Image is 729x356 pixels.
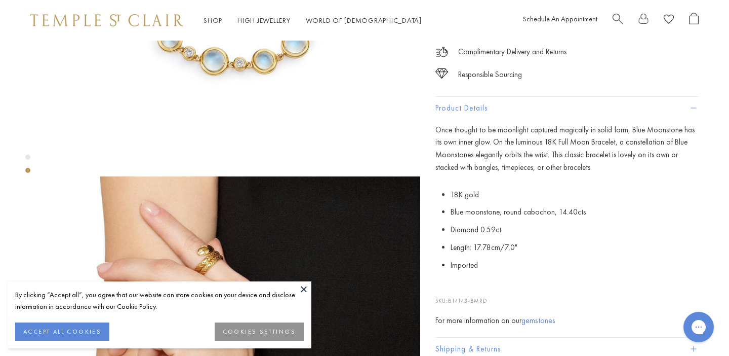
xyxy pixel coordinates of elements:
[451,207,586,217] span: Blue moonstone, round cabochon, 14.40cts
[15,323,109,341] button: ACCEPT ALL COOKIES
[451,242,517,253] span: Length: 17.78cm/7.0"
[664,13,674,28] a: View Wishlist
[521,315,555,326] a: gemstones
[25,152,30,181] div: Product gallery navigation
[237,16,291,25] a: High JewelleryHigh Jewellery
[678,308,719,346] iframe: Gorgias live chat messenger
[451,225,501,235] span: Diamond 0.59ct
[30,14,183,26] img: Temple St. Clair
[306,16,422,25] a: World of [DEMOGRAPHIC_DATA]World of [DEMOGRAPHIC_DATA]
[204,16,222,25] a: ShopShop
[435,97,699,120] button: Product Details
[15,289,304,312] div: By clicking “Accept all”, you agree that our website can store cookies on your device and disclos...
[435,125,695,172] span: Once thought to be moonlight captured magically in solid form, Blue Moonstone has its own inner g...
[204,14,422,27] nav: Main navigation
[451,190,479,200] span: 18K gold
[613,13,623,28] a: Search
[458,46,566,58] p: Complimentary Delivery and Returns
[689,13,699,28] a: Open Shopping Bag
[435,46,448,58] img: icon_delivery.svg
[435,314,699,327] div: For more information on our
[435,286,699,305] p: SKU:
[458,68,522,81] div: Responsible Sourcing
[435,68,448,79] img: icon_sourcing.svg
[451,260,478,270] span: Imported
[523,14,597,23] a: Schedule An Appointment
[448,297,487,304] span: B14143-BMRD
[215,323,304,341] button: COOKIES SETTINGS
